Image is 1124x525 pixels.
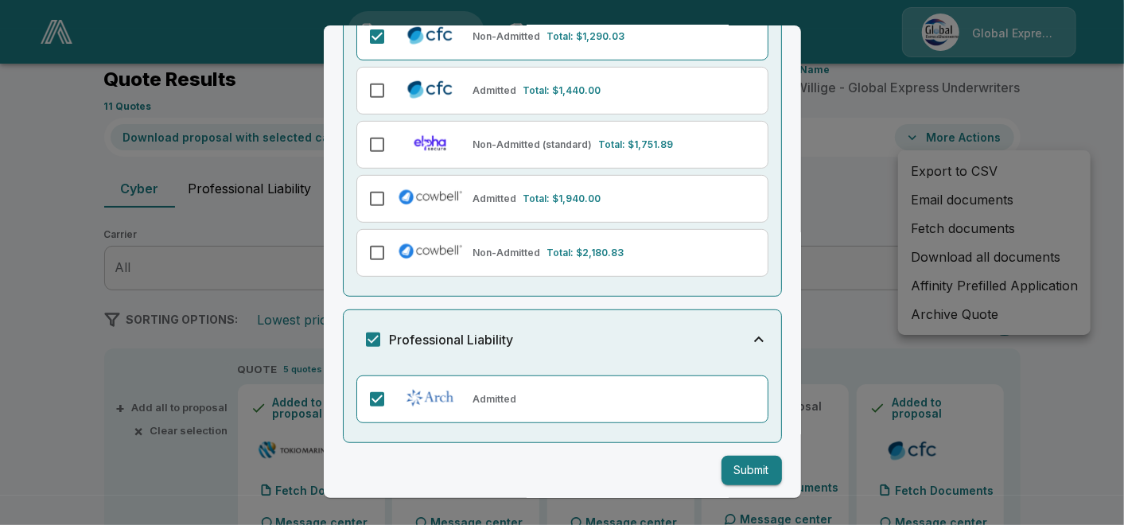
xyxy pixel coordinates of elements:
[390,329,514,351] h6: Professional Liability
[394,387,467,409] img: Arch
[394,240,467,262] img: Cowbell (Non-Admitted)
[547,246,624,260] p: Total: $2,180.83
[473,192,517,206] p: Admitted
[394,78,467,100] img: CFC (Admitted)
[523,84,601,98] p: Total: $1,440.00
[721,456,782,485] button: Submit
[344,310,781,369] button: Professional Liability
[394,24,467,46] img: CFC Cyber (Non-Admitted)
[356,121,768,169] div: Elpha (Non-Admitted) StandardNon-Admitted (standard)Total: $1,751.89
[547,29,625,44] p: Total: $1,290.03
[599,138,674,152] p: Total: $1,751.89
[473,246,541,260] p: Non-Admitted
[356,229,768,277] div: Cowbell (Non-Admitted)Non-AdmittedTotal: $2,180.83
[523,192,601,206] p: Total: $1,940.00
[356,67,768,115] div: CFC (Admitted)AdmittedTotal: $1,440.00
[356,175,768,223] div: Cowbell (Admitted)AdmittedTotal: $1,940.00
[356,375,768,423] div: ArchAdmitted
[473,84,517,98] p: Admitted
[394,186,467,208] img: Cowbell (Admitted)
[356,13,768,60] div: CFC Cyber (Non-Admitted)Non-AdmittedTotal: $1,290.03
[473,392,517,406] p: Admitted
[473,138,593,152] p: Non-Admitted (standard)
[394,132,467,154] img: Elpha (Non-Admitted) Standard
[473,29,541,44] p: Non-Admitted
